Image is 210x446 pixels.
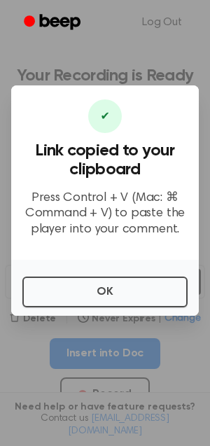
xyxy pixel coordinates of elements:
[22,141,188,179] h3: Link copied to your clipboard
[128,6,196,39] a: Log Out
[22,277,188,307] button: OK
[14,9,93,36] a: Beep
[22,190,188,238] p: Press Control + V (Mac: ⌘ Command + V) to paste the player into your comment.
[88,99,122,133] div: ✔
